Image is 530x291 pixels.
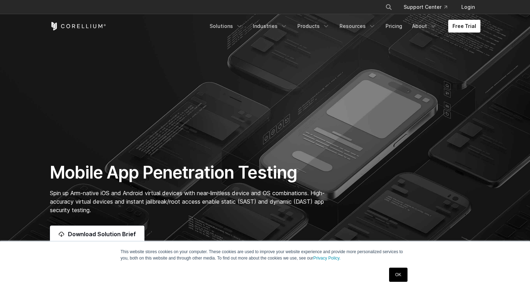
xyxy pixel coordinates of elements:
[249,20,292,33] a: Industries
[382,1,395,13] button: Search
[50,226,144,243] a: Download Solution Brief
[408,20,441,33] a: About
[50,190,325,214] span: Spin up Arm-native iOS and Android virtual devices with near-limitless device and OS combinations...
[389,268,407,282] a: OK
[205,20,247,33] a: Solutions
[50,22,106,30] a: Corellium Home
[50,162,332,183] h1: Mobile App Penetration Testing
[121,249,410,261] p: This website stores cookies on your computer. These cookies are used to improve your website expe...
[313,256,341,261] a: Privacy Policy.
[205,20,480,33] div: Navigation Menu
[68,230,136,238] span: Download Solution Brief
[398,1,453,13] a: Support Center
[293,20,334,33] a: Products
[448,20,480,33] a: Free Trial
[377,1,480,13] div: Navigation Menu
[335,20,380,33] a: Resources
[381,20,406,33] a: Pricing
[456,1,480,13] a: Login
